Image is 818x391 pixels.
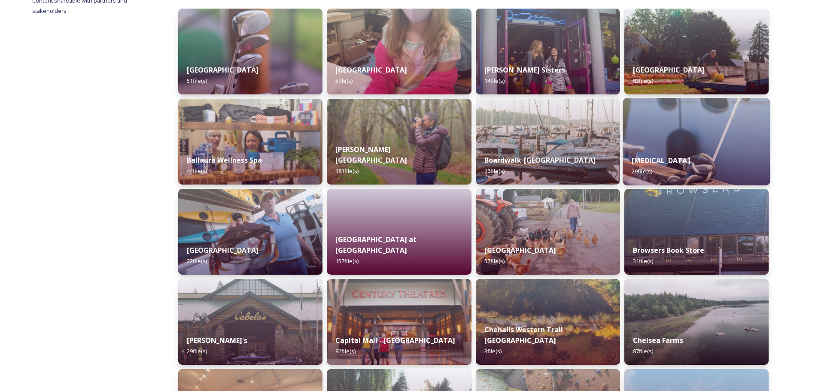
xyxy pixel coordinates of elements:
strong: [GEOGRAPHIC_DATA] [335,65,407,75]
span: 44 file(s) [187,167,207,175]
span: 22 file(s) [187,257,207,265]
img: 4ca02b78-1967-489d-9635-95adf8e9ddf8.jpg [624,189,769,275]
img: 11abac55-ad42-4b74-97a9-4f1c15c32883.jpg [178,99,322,185]
img: 94ecb27a-0db8-4eba-a00d-34d183dc2645.jpg [178,189,322,275]
strong: Browsers Book Store [633,246,704,255]
span: 181 file(s) [335,167,359,175]
img: 1e611b2d-f767-491b-9825-f6cf621627b6.jpg [327,99,471,185]
img: 771b605f-4964-4d22-8de4-92d41c7a6ea1.jpg [327,9,471,94]
img: 82dbde33-df75-401d-aa5d-87c9f697fbe7.jpg [476,279,620,365]
span: 29 file(s) [632,167,652,175]
strong: [PERSON_NAME]'s [187,336,247,345]
strong: [GEOGRAPHIC_DATA] at [GEOGRAPHIC_DATA] [335,235,417,255]
strong: [PERSON_NAME] [GEOGRAPHIC_DATA] [335,145,407,165]
span: 82 file(s) [335,347,356,355]
span: 51 file(s) [187,77,207,85]
span: 157 file(s) [335,257,359,265]
span: 29 file(s) [187,347,207,355]
span: 57 file(s) [484,257,505,265]
strong: [MEDICAL_DATA] [632,156,690,165]
span: 14 file(s) [484,77,505,85]
span: 87 file(s) [633,347,653,355]
img: 0fba9ff1-140f-4523-af1a-97b6e988f928.jpg [624,279,769,365]
strong: Chehalis Western Trail [GEOGRAPHIC_DATA] [484,325,563,345]
strong: Capital Mall - [GEOGRAPHIC_DATA] [335,336,455,345]
strong: [GEOGRAPHIC_DATA] [633,65,705,75]
span: 31 file(s) [633,257,653,265]
img: 5c2cbd7b-7897-441a-a2ad-e10edf75cddd.jpg [476,189,620,275]
strong: [GEOGRAPHIC_DATA] [187,246,258,255]
span: 5 file(s) [335,77,353,85]
strong: [GEOGRAPHIC_DATA] [187,65,258,75]
img: 9dda175f-44bb-47a2-812a-1863a42ca92d.jpg [178,279,322,365]
img: bffa6ae3-ac69-46d6-8ebc-d5cf4cd4c42e.jpg [623,98,770,185]
strong: Boardwalk-[GEOGRAPHIC_DATA] [484,155,596,165]
img: f8827095-c584-4123-be97-8d33d263cab5.jpg [476,99,620,185]
strong: [PERSON_NAME] Sisters [484,65,565,75]
img: fdf14847-eb38-45bd-a577-0834fded740d.jpg [178,9,322,94]
span: 16 file(s) [484,167,505,175]
strong: Ballaura Wellness Spa [187,155,262,165]
span: 3 file(s) [484,347,502,355]
strong: Chelsea Farms [633,336,683,345]
img: 8eff5870-bad6-4769-a674-a124ad5f57fb.jpg [327,279,471,365]
img: 7c07e089-89d3-434c-9ee4-26d61bb4d8dc.jpg [624,9,769,94]
img: 83bd1352-dbee-406e-8792-df81b0fb9192.jpg [476,9,620,94]
span: 83 file(s) [633,77,653,85]
strong: [GEOGRAPHIC_DATA] [484,246,556,255]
